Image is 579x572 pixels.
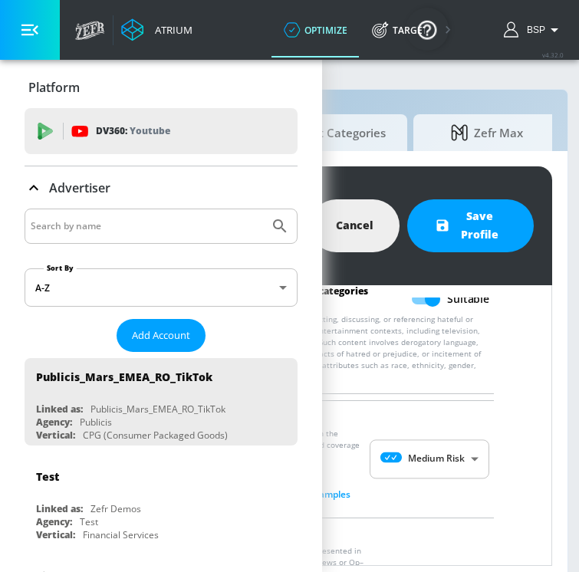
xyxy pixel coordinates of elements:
a: Target [360,2,440,58]
div: Zefr Demos [90,502,141,515]
span: v 4.32.0 [542,51,564,59]
p: DV360: [96,123,170,140]
div: TestLinked as:Zefr DemosAgency:TestVertical:Financial Services [25,458,298,545]
div: Publicis_Mars_EMEA_RO_TikTok [36,370,212,384]
span: Suitable [447,291,489,307]
div: Publicis_Mars_EMEA_RO_TikTokLinked as:Publicis_Mars_EMEA_RO_TikTokAgency:PublicisVertical:CPG (Co... [25,358,298,445]
button: BSP [504,21,564,39]
div: Test [80,515,98,528]
div: Vertical: [36,528,75,541]
p: Advertiser [49,179,110,196]
a: Atrium [121,18,192,41]
span: login as: bsp_linking@zefr.com [521,25,545,35]
div: Vertical: [36,429,75,442]
span: Cancel [340,216,369,235]
div: Publicis_Mars_EMEA_RO_TikTok [90,403,225,416]
div: Test [36,469,59,484]
span: Save Profile [438,207,503,245]
button: Open Resource Center [406,8,449,51]
div: Platform [25,66,298,109]
a: optimize [271,2,360,58]
p: Youtube [130,123,170,139]
div: A-Z [25,268,298,307]
label: Sort By [44,263,77,273]
button: Add Account [117,319,206,352]
div: Atrium [149,23,192,37]
div: Publicis [80,416,112,429]
div: CPG (Consumer Packaged Goods) [83,429,228,442]
span: Add Account [132,327,190,344]
div: Linked as: [36,403,83,416]
div: DV360: Youtube [25,108,298,154]
div: Financial Services [83,528,159,541]
input: Search by name [31,216,263,236]
div: Linked as: [36,502,83,515]
p: Medium Risk [408,452,465,466]
span: Zefr Max [429,114,545,151]
button: Cancel [310,199,400,252]
div: Advertiser [25,166,298,209]
div: Agency: [36,416,72,429]
div: Agency: [36,515,72,528]
button: Save Profile [407,199,534,252]
p: Platform [28,79,80,96]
